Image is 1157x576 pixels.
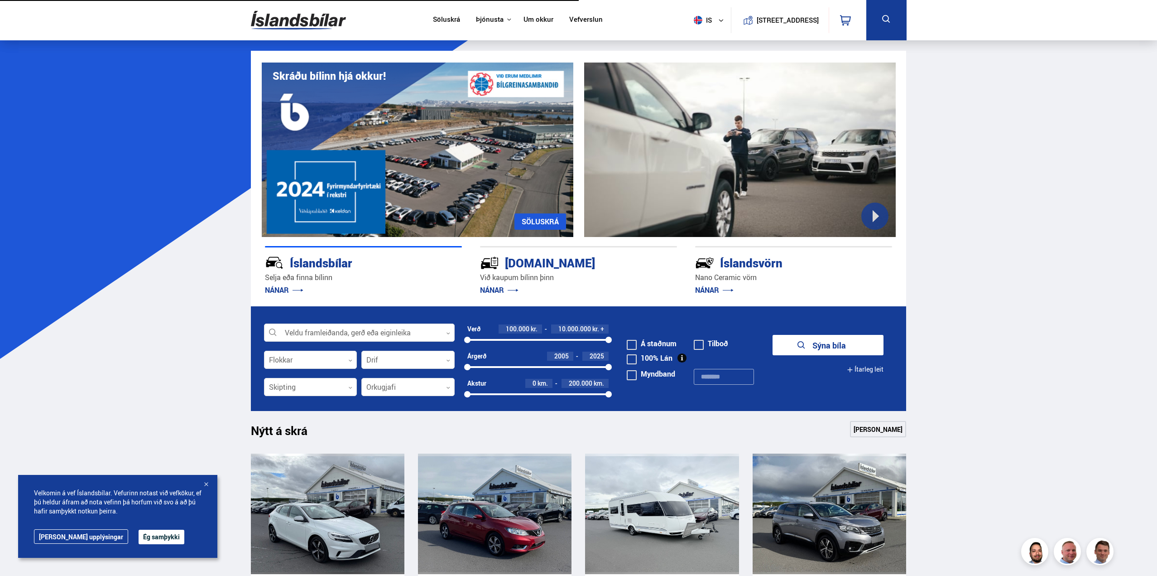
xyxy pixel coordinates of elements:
[627,340,677,347] label: Á staðnum
[592,325,599,333] span: kr.
[251,424,323,443] h1: Nýtt á skrá
[467,353,486,360] div: Árgerð
[467,380,486,387] div: Akstur
[34,489,202,516] span: Velkomin á vef Íslandsbílar. Vefurinn notast við vefkökur, ef þú heldur áfram að nota vefinn þá h...
[690,16,713,24] span: is
[569,15,603,25] a: Vefverslun
[265,285,303,295] a: NÁNAR
[554,352,569,360] span: 2005
[1023,539,1050,566] img: nhp88E3Fdnt1Opn2.png
[847,359,883,380] button: Ítarleg leit
[480,285,518,295] a: NÁNAR
[600,325,604,333] span: +
[262,63,573,237] img: eKx6w-_Home_640_.png
[506,324,529,333] span: 100.000
[265,272,462,283] p: Selja eða finna bílinn
[273,70,386,82] h1: Skráðu bílinn hjá okkur!
[558,324,591,333] span: 10.000.000
[480,253,499,272] img: tr5P-W3DuiFaO7aO.svg
[476,15,504,24] button: Þjónusta
[690,7,731,34] button: is
[1055,539,1082,566] img: siFngHWaQ9KaOqBr.png
[139,530,184,544] button: Ég samþykki
[736,7,824,33] a: [STREET_ADDRESS]
[480,272,677,283] p: Við kaupum bílinn þinn
[533,379,536,387] span: 0
[694,16,702,24] img: svg+xml;base64,PHN2ZyB4bWxucz0iaHR0cDovL3d3dy53My5vcmcvMjAwMC9zdmciIHdpZHRoPSI1MTIiIGhlaWdodD0iNT...
[531,325,538,333] span: kr.
[480,254,645,270] div: [DOMAIN_NAME]
[695,272,892,283] p: Nano Ceramic vörn
[695,254,860,270] div: Íslandsvörn
[251,5,346,35] img: G0Ugv5HjCgRt.svg
[850,421,906,437] a: [PERSON_NAME]
[627,370,675,378] label: Myndband
[569,379,592,387] span: 200.000
[514,213,566,230] a: SÖLUSKRÁ
[773,335,883,355] button: Sýna bíla
[538,380,548,387] span: km.
[590,352,604,360] span: 2025
[1088,539,1115,566] img: FbJEzSuNWCJXmdc-.webp
[627,354,672,362] label: 100% Lán
[265,254,430,270] div: Íslandsbílar
[433,15,460,25] a: Söluskrá
[695,285,734,295] a: NÁNAR
[594,380,604,387] span: km.
[695,253,714,272] img: -Svtn6bYgwAsiwNX.svg
[523,15,553,25] a: Um okkur
[760,16,816,24] button: [STREET_ADDRESS]
[34,529,128,544] a: [PERSON_NAME] upplýsingar
[467,325,480,333] div: Verð
[265,253,284,272] img: JRvxyua_JYH6wB4c.svg
[694,340,728,347] label: Tilboð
